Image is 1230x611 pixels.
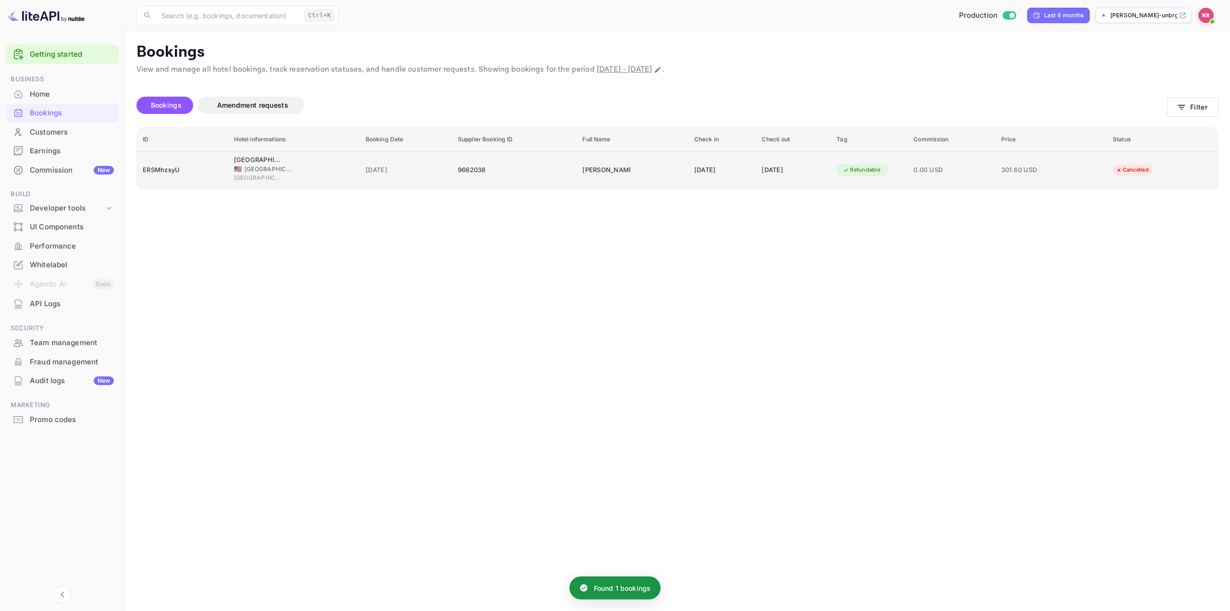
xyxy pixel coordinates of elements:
p: Found 1 bookings [594,583,651,593]
a: Team management [6,334,119,351]
th: Status [1107,128,1218,151]
span: Bookings [151,101,182,109]
th: Check in [689,128,756,151]
input: Search (e.g. bookings, documentation) [156,6,301,25]
span: United States of America [234,166,242,172]
th: Full Name [577,128,688,151]
div: API Logs [30,299,114,310]
button: Collapse navigation [54,586,71,603]
a: Whitelabel [6,256,119,274]
div: Bookings [30,108,114,119]
p: Bookings [136,43,1218,62]
span: Business [6,74,119,85]
span: [DATE] - [DATE] [597,64,652,75]
div: Cancelled [1109,164,1155,176]
div: Earnings [6,142,119,161]
div: Customers [30,127,114,138]
div: New [94,166,114,175]
div: Bookings [6,104,119,123]
div: [DATE] [694,162,750,178]
a: Audit logsNew [6,372,119,389]
div: New [94,376,114,385]
div: UI Components [30,222,114,233]
th: Price [996,128,1107,151]
th: Booking Date [360,128,452,151]
div: Developer tools [30,203,104,214]
span: Build [6,189,119,200]
div: account-settings tabs [136,97,1168,114]
div: Fraud management [6,353,119,372]
span: Production [959,10,998,21]
div: Whitelabel [6,256,119,274]
button: Filter [1168,97,1218,117]
a: Customers [6,123,119,141]
div: Stephen Weatherbee [582,162,630,178]
div: Ctrl+K [305,9,334,22]
span: [GEOGRAPHIC_DATA] [245,165,293,174]
div: Earnings [30,146,114,157]
th: ID [137,128,228,151]
div: Audit logsNew [6,372,119,390]
div: CommissionNew [6,161,119,180]
div: [DATE] [762,162,825,178]
div: Customers [6,123,119,142]
img: Kobus Roux [1198,8,1214,23]
th: Check out [756,128,831,151]
a: UI Components [6,218,119,236]
div: Audit logs [30,375,114,387]
table: booking table [137,128,1218,189]
th: Hotel informations [228,128,360,151]
a: CommissionNew [6,161,119,179]
div: Performance [6,237,119,256]
div: Developer tools [6,200,119,217]
div: Promo codes [6,411,119,429]
div: Commission [30,165,114,176]
a: API Logs [6,295,119,312]
th: Commission [908,128,995,151]
img: LiteAPI logo [8,8,85,23]
a: Bookings [6,104,119,122]
button: Change date range [653,65,663,75]
div: API Logs [6,295,119,313]
div: Getting started [6,45,119,64]
div: Hyatt Place Portland-Old Port [234,155,282,165]
span: [DATE] [366,165,446,175]
span: Marketing [6,400,119,411]
th: Tag [831,128,908,151]
a: Getting started [30,49,114,60]
a: Fraud management [6,353,119,371]
div: Last 6 months [1044,11,1083,20]
span: 301.60 USD [1001,165,1049,175]
div: Whitelabel [30,260,114,271]
p: View and manage all hotel bookings, track reservation statuses, and handle customer requests. Sho... [136,64,1218,75]
div: ERSMhzsyU [143,162,222,178]
span: [GEOGRAPHIC_DATA] [234,174,282,182]
div: Performance [30,241,114,252]
div: Promo codes [30,414,114,425]
a: Performance [6,237,119,255]
div: Team management [6,334,119,352]
div: Refundable [836,164,886,176]
div: Switch to Sandbox mode [955,10,1020,21]
a: Home [6,85,119,103]
span: 0.00 USD [913,165,989,175]
a: Promo codes [6,411,119,428]
span: Security [6,323,119,334]
span: Amendment requests [217,101,288,109]
div: Fraud management [30,357,114,368]
p: [PERSON_NAME]-unbrg.[PERSON_NAME]... [1110,11,1177,20]
div: Home [6,85,119,104]
div: Team management [30,337,114,349]
a: Earnings [6,142,119,160]
div: 9662038 [458,162,571,178]
th: Supplier Booking ID [452,128,577,151]
div: Home [30,89,114,100]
